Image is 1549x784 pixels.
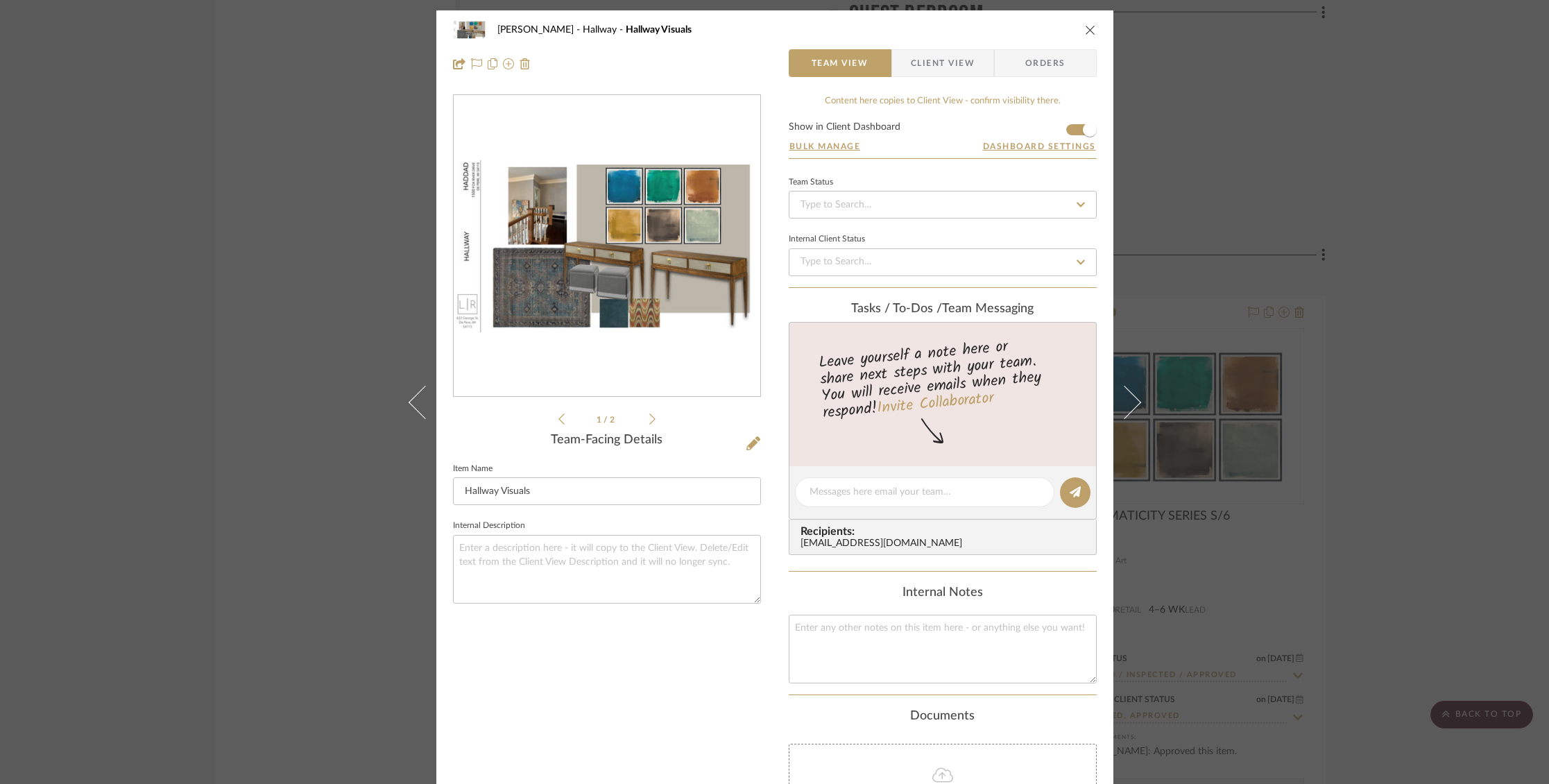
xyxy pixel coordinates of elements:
[911,49,975,77] span: Client View
[789,191,1097,219] input: Type to Search…
[812,49,868,77] span: Team View
[789,586,1097,601] div: Internal Notes
[1084,24,1097,36] button: close
[583,25,626,35] span: Hallway
[626,25,692,35] span: Hallway Visuals
[787,332,1098,425] div: Leave yourself a note here or share next steps with your team. You will receive emails when they ...
[454,160,760,333] img: c1d10344-3278-4bfb-98f9-bec1475519c7_436x436.jpg
[982,140,1097,153] button: Dashboard Settings
[610,416,617,424] span: 2
[497,25,583,35] span: [PERSON_NAME]
[454,160,760,333] div: 0
[597,416,604,424] span: 1
[1010,49,1081,77] span: Orders
[789,140,862,153] button: Bulk Manage
[801,538,1090,549] div: [EMAIL_ADDRESS][DOMAIN_NAME]
[453,522,525,529] label: Internal Description
[789,302,1097,317] div: team Messaging
[604,416,610,424] span: /
[875,386,994,421] a: Invite Collaborator
[453,477,761,505] input: Enter Item Name
[453,433,761,448] div: Team-Facing Details
[789,248,1097,276] input: Type to Search…
[789,709,1097,724] div: Documents
[851,302,942,315] span: Tasks / To-Dos /
[520,58,531,69] img: Remove from project
[789,236,865,243] div: Internal Client Status
[453,16,486,44] img: c1d10344-3278-4bfb-98f9-bec1475519c7_48x40.jpg
[801,525,1090,538] span: Recipients:
[789,94,1097,108] div: Content here copies to Client View - confirm visibility there.
[453,466,493,472] label: Item Name
[789,179,833,186] div: Team Status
